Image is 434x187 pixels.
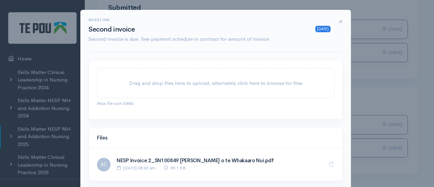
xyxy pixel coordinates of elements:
[117,157,274,164] a: NESP Invoice 2_SN100849 [PERSON_NAME] o te Whakaaro Nui.pdf
[88,26,331,33] h2: Second invoice
[88,35,331,43] p: Second invoice is due. See payment schedule in contract for amount of invoice.
[117,164,156,171] div: [DATE] 08:02 am
[339,17,343,26] span: ×
[97,98,334,107] div: Max file size 20Mb
[156,164,186,171] div: 98.1 KB
[97,135,334,141] h4: Files
[315,26,331,32] div: [DATE]
[88,18,110,22] span: Milestone
[129,80,302,86] span: Drag and drop files here to upload, alternately click here to browse for files
[339,18,343,26] button: Close
[97,158,111,171] span: AC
